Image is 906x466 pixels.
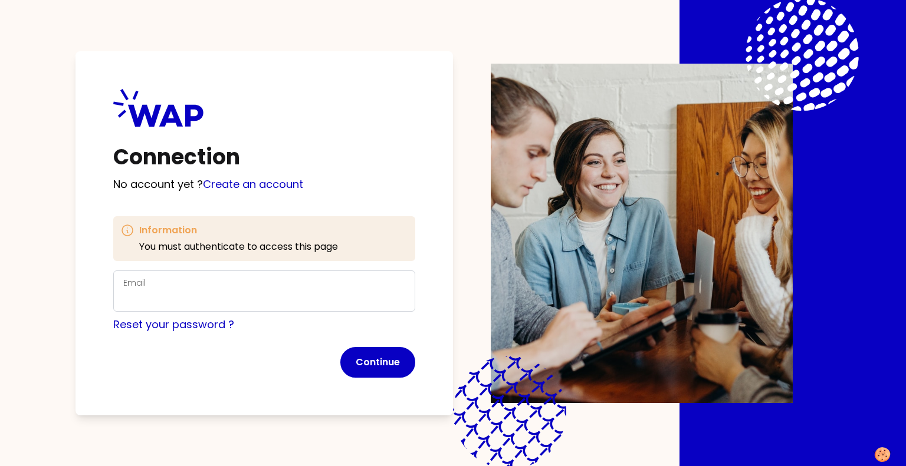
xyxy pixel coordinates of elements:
label: Email [123,277,146,289]
p: No account yet ? [113,176,415,193]
a: Create an account [203,177,303,191]
button: Continue [340,347,415,378]
img: Description [491,64,793,403]
a: Reset your password ? [113,317,234,332]
p: You must authenticate to access this page [139,240,338,254]
h3: Information [139,223,338,237]
h1: Connection [113,146,415,169]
